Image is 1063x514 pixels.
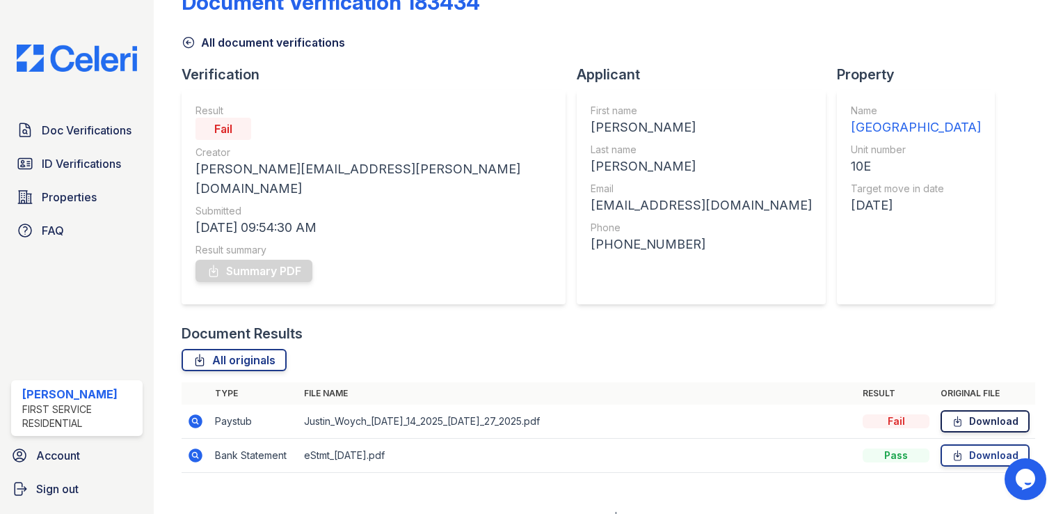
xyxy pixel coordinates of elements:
th: File name [298,382,857,405]
div: [PHONE_NUMBER] [591,235,812,254]
div: [PERSON_NAME][EMAIL_ADDRESS][PERSON_NAME][DOMAIN_NAME] [195,159,552,198]
div: Creator [195,146,552,159]
th: Type [209,382,298,405]
div: Email [591,182,812,196]
div: [DATE] 09:54:30 AM [195,218,552,237]
td: eStmt_[DATE].pdf [298,439,857,473]
iframe: chat widget [1005,458,1049,500]
div: Name [851,104,981,118]
div: Submitted [195,204,552,218]
img: CE_Logo_Blue-a8612792a0a2168367f1c8372b55b34899dd931a85d93a1a3d3e32e68fde9ad4.png [6,45,148,72]
div: Verification [182,65,577,84]
th: Original file [935,382,1035,405]
span: Account [36,447,80,464]
div: [DATE] [851,196,981,215]
a: Name [GEOGRAPHIC_DATA] [851,104,981,137]
div: Document Results [182,324,303,343]
a: Account [6,442,148,469]
div: [EMAIL_ADDRESS][DOMAIN_NAME] [591,196,812,215]
a: All originals [182,349,287,371]
span: Sign out [36,481,79,497]
a: FAQ [11,217,143,244]
a: Doc Verifications [11,116,143,144]
div: Pass [863,449,929,462]
div: [PERSON_NAME] [591,157,812,176]
div: [PERSON_NAME] [591,118,812,137]
div: First name [591,104,812,118]
div: First Service Residential [22,403,137,430]
div: [GEOGRAPHIC_DATA] [851,118,981,137]
a: Sign out [6,475,148,503]
a: All document verifications [182,34,345,51]
span: Properties [42,189,97,205]
div: Unit number [851,143,981,157]
div: Property [837,65,1006,84]
td: Justin_Woych_[DATE]_14_2025_[DATE]_27_2025.pdf [298,405,857,439]
span: ID Verifications [42,155,121,172]
div: Fail [195,118,251,140]
div: Phone [591,221,812,235]
div: Applicant [577,65,837,84]
a: Download [941,410,1030,433]
div: 10E [851,157,981,176]
div: Last name [591,143,812,157]
td: Bank Statement [209,439,298,473]
span: FAQ [42,222,64,239]
div: Target move in date [851,182,981,196]
a: ID Verifications [11,150,143,178]
span: Doc Verifications [42,122,131,139]
a: Download [941,444,1030,467]
div: [PERSON_NAME] [22,386,137,403]
div: Result summary [195,243,552,257]
th: Result [857,382,935,405]
div: Result [195,104,552,118]
div: Fail [863,414,929,428]
a: Properties [11,183,143,211]
td: Paystub [209,405,298,439]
